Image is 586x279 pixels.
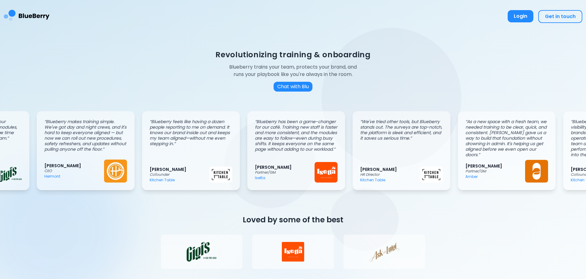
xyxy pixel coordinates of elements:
[172,242,231,262] img: Client logo
[355,242,414,262] img: Client logo
[44,174,104,179] p: Hermont
[150,119,232,146] p: “ Blueberry feels like having a dozen people reporting to me on demand. It knows our brand inside...
[225,63,362,78] p: Blueberry trains your team, protects your brand, and runs your playbook like you're always in the...
[360,172,420,177] p: HR Director
[360,178,420,183] p: Kitchen Table
[161,215,425,225] h2: Loved by some of the best
[255,170,315,175] p: Partner/GM
[465,174,525,179] p: Amber
[255,175,315,180] p: Isetta
[255,119,338,152] p: “ Blueberry has been a game-changer for our café. Training new staff is faster and more consisten...
[274,82,312,92] button: Chat with Blu
[538,10,582,23] button: Get in touch
[508,10,533,23] a: Login
[465,163,525,169] p: [PERSON_NAME]
[465,119,548,157] p: “ As a new space with a fresh team, we needed training to be clear, quick, and consistent. [PERSO...
[508,10,533,22] button: Login
[315,162,338,182] img: Isetta logo
[150,178,209,183] p: Kitchen Table
[104,160,127,183] img: Hermont logo
[44,163,104,168] p: [PERSON_NAME]
[150,167,209,172] p: [PERSON_NAME]
[4,5,50,28] img: BlueBerry Logo
[150,172,209,177] p: Cofounder
[255,164,315,170] p: [PERSON_NAME]
[263,242,322,262] img: Client logo
[44,119,127,152] p: “ Blueberry makes training simple. We've got day and night crews, and it's hard to keep everyone ...
[420,167,443,183] img: Kitchen Table logo
[360,119,443,141] p: “ We've tried other tools, but Blueberry stands out. The surveys are top-notch, the platform is s...
[44,168,104,173] p: CEO
[545,13,576,20] span: Get in touch
[465,169,525,174] p: Partner/GM
[209,167,232,183] img: Kitchen Table logo
[360,167,420,172] p: [PERSON_NAME]
[525,160,548,183] img: Amber logo
[215,50,370,60] h1: Revolutionizing training & onboarding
